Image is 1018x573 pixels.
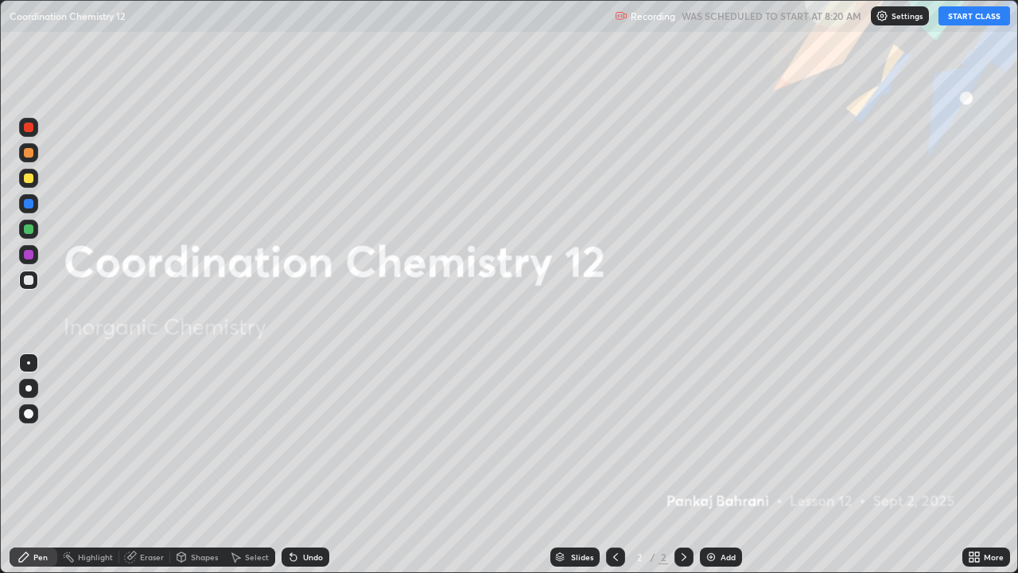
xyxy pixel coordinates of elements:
[631,552,647,562] div: 2
[876,10,888,22] img: class-settings-icons
[615,10,628,22] img: recording.375f2c34.svg
[78,553,113,561] div: Highlight
[705,551,717,563] img: add-slide-button
[10,10,125,22] p: Coordination Chemistry 12
[721,553,736,561] div: Add
[571,553,593,561] div: Slides
[892,12,923,20] p: Settings
[659,550,668,564] div: 2
[245,553,269,561] div: Select
[191,553,218,561] div: Shapes
[33,553,48,561] div: Pen
[303,553,323,561] div: Undo
[631,10,675,22] p: Recording
[140,553,164,561] div: Eraser
[984,553,1004,561] div: More
[651,552,655,562] div: /
[682,9,861,23] h5: WAS SCHEDULED TO START AT 8:20 AM
[938,6,1010,25] button: START CLASS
